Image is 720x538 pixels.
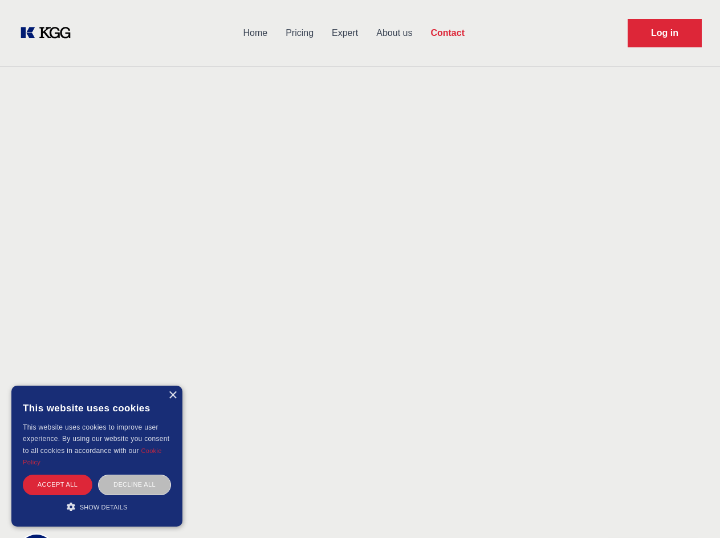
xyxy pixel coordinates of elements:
a: Pricing [276,18,323,48]
span: This website uses cookies to improve user experience. By using our website you consent to all coo... [23,423,169,455]
div: Close [168,391,177,400]
a: Expert [323,18,367,48]
div: Accept all [23,475,92,495]
span: Show details [80,504,128,511]
div: This website uses cookies [23,394,171,422]
a: Home [234,18,276,48]
a: Cookie Policy [23,447,162,466]
div: Decline all [98,475,171,495]
iframe: Chat Widget [663,483,720,538]
a: KOL Knowledge Platform: Talk to Key External Experts (KEE) [18,24,80,42]
a: About us [367,18,421,48]
div: Show details [23,501,171,512]
a: Contact [421,18,474,48]
a: Request Demo [628,19,702,47]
